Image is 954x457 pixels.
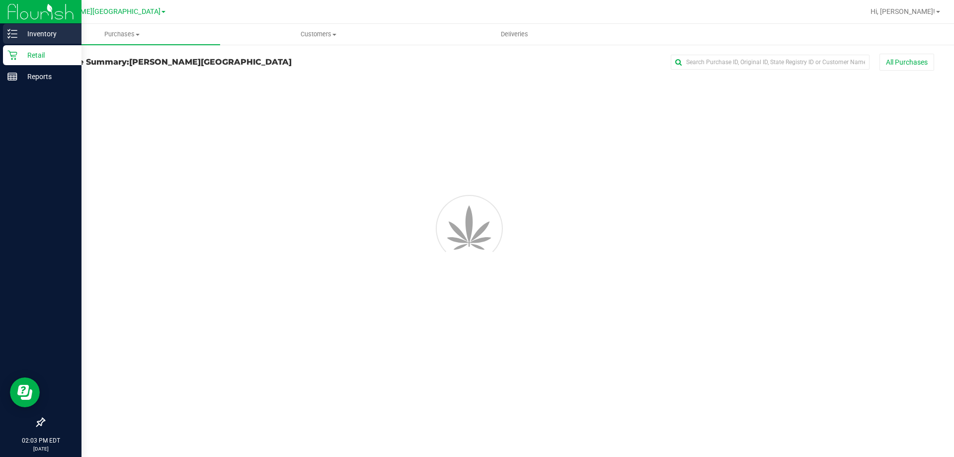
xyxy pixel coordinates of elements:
[24,24,220,45] a: Purchases
[871,7,935,15] span: Hi, [PERSON_NAME]!
[17,71,77,83] p: Reports
[17,49,77,61] p: Retail
[38,7,160,16] span: [PERSON_NAME][GEOGRAPHIC_DATA]
[129,57,292,67] span: [PERSON_NAME][GEOGRAPHIC_DATA]
[4,436,77,445] p: 02:03 PM EDT
[487,30,542,39] span: Deliveries
[44,58,340,67] h3: Purchase Summary:
[879,54,934,71] button: All Purchases
[10,377,40,407] iframe: Resource center
[671,55,870,70] input: Search Purchase ID, Original ID, State Registry ID or Customer Name...
[220,24,416,45] a: Customers
[7,72,17,82] inline-svg: Reports
[4,445,77,453] p: [DATE]
[416,24,613,45] a: Deliveries
[17,28,77,40] p: Inventory
[7,29,17,39] inline-svg: Inventory
[24,30,220,39] span: Purchases
[7,50,17,60] inline-svg: Retail
[221,30,416,39] span: Customers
